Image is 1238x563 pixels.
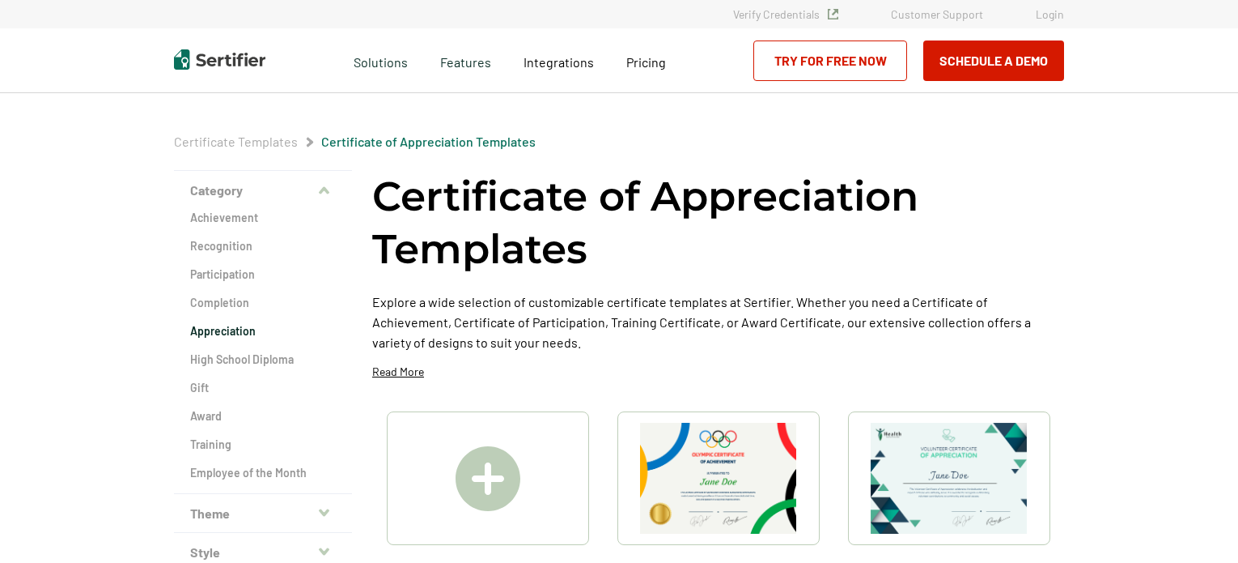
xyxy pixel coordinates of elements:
[190,437,336,453] a: Training
[190,465,336,481] a: Employee of the Month
[354,50,408,70] span: Solutions
[321,134,536,149] a: Certificate of Appreciation Templates
[174,49,265,70] img: Sertifier | Digital Credentialing Platform
[174,210,352,494] div: Category
[372,364,424,380] p: Read More
[891,7,983,21] a: Customer Support
[174,134,536,150] div: Breadcrumb
[190,352,336,368] a: High School Diploma
[190,267,336,283] a: Participation
[190,380,336,396] a: Gift
[372,292,1064,352] p: Explore a wide selection of customizable certificate templates at Sertifier. Whether you need a C...
[174,134,298,150] span: Certificate Templates
[174,171,352,210] button: Category
[372,170,1064,275] h1: Certificate of Appreciation Templates
[753,41,907,81] a: Try for Free Now
[524,50,594,70] a: Integrations
[456,446,520,511] img: Create A Blank Certificate
[440,50,491,70] span: Features
[626,54,666,70] span: Pricing
[321,134,536,150] span: Certificate of Appreciation Templates
[1036,7,1064,21] a: Login
[190,323,336,339] a: Appreciation
[828,9,838,19] img: Verified
[733,7,838,21] a: Verify Credentials
[190,295,336,311] a: Completion
[871,423,1028,534] img: Volunteer Certificate of Appreciation Template
[626,50,666,70] a: Pricing
[174,134,298,149] a: Certificate Templates
[190,408,336,424] a: Award
[640,423,797,534] img: Olympic Certificate of Appreciation​ Template
[190,238,336,254] a: Recognition
[190,210,336,226] a: Achievement
[174,494,352,533] button: Theme
[524,54,594,70] span: Integrations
